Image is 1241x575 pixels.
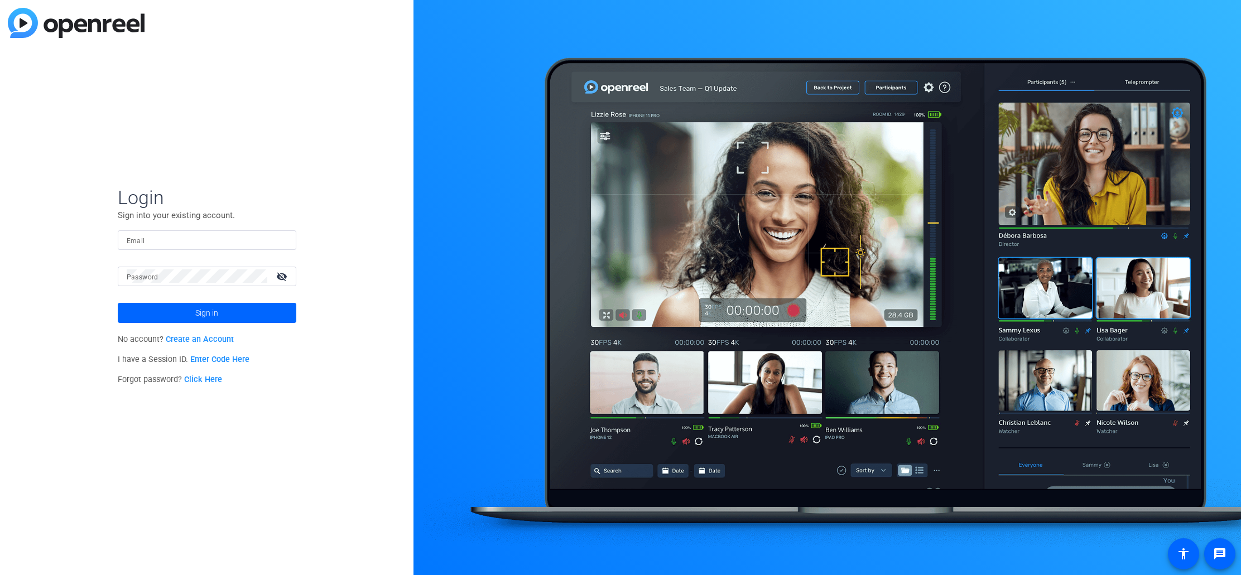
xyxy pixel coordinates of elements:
span: Login [118,186,296,209]
button: Sign in [118,303,296,323]
a: Enter Code Here [190,355,249,364]
img: blue-gradient.svg [8,8,145,38]
a: Create an Account [166,335,234,344]
span: I have a Session ID. [118,355,250,364]
p: Sign into your existing account. [118,209,296,221]
mat-label: Email [127,237,145,245]
input: Enter Email Address [127,233,287,247]
span: Forgot password? [118,375,223,384]
mat-label: Password [127,273,158,281]
mat-icon: visibility_off [270,268,296,284]
span: Sign in [195,299,218,327]
span: No account? [118,335,234,344]
mat-icon: accessibility [1177,547,1190,560]
mat-icon: message [1213,547,1226,560]
a: Click Here [184,375,222,384]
